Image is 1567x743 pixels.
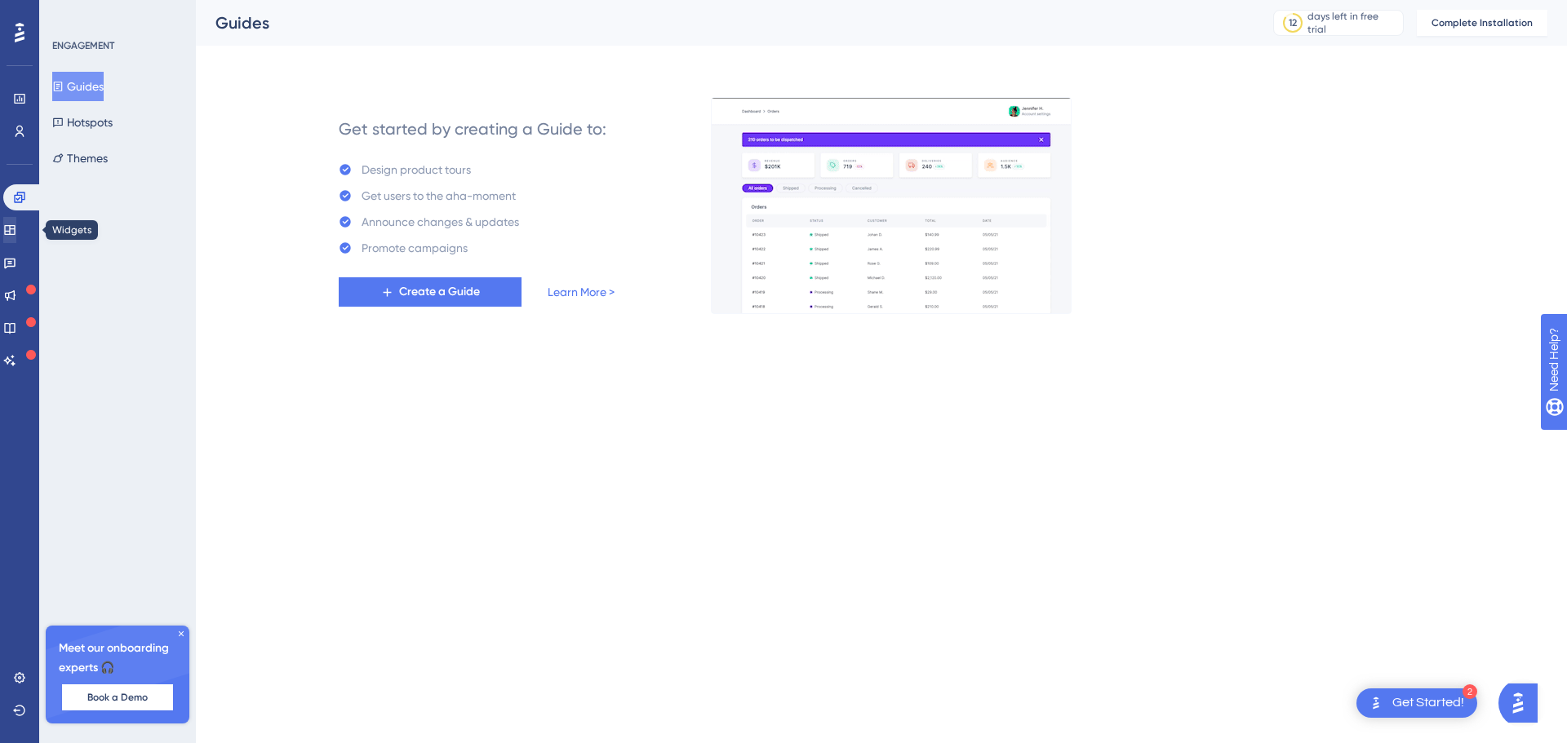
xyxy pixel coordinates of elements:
[1463,684,1477,699] div: 2
[87,691,148,704] span: Book a Demo
[1289,16,1297,29] div: 12
[59,639,176,678] span: Meet our onboarding experts 🎧
[62,684,173,710] button: Book a Demo
[339,117,606,140] div: Get started by creating a Guide to:
[1392,694,1464,712] div: Get Started!
[362,212,519,232] div: Announce changes & updates
[1432,16,1533,29] span: Complete Installation
[1356,688,1477,718] div: Open Get Started! checklist, remaining modules: 2
[711,97,1072,314] img: 21a29cd0e06a8f1d91b8bced9f6e1c06.gif
[38,4,102,24] span: Need Help?
[52,108,113,137] button: Hotspots
[1307,10,1398,36] div: days left in free trial
[1366,693,1386,713] img: launcher-image-alternative-text
[399,282,480,302] span: Create a Guide
[362,160,471,179] div: Design product tours
[215,11,1232,34] div: Guides
[52,144,108,173] button: Themes
[52,72,104,101] button: Guides
[339,277,522,307] button: Create a Guide
[362,186,516,206] div: Get users to the aha-moment
[548,282,615,302] a: Learn More >
[1498,679,1547,728] iframe: UserGuiding AI Assistant Launcher
[362,238,468,258] div: Promote campaigns
[52,39,114,52] div: ENGAGEMENT
[1417,10,1547,36] button: Complete Installation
